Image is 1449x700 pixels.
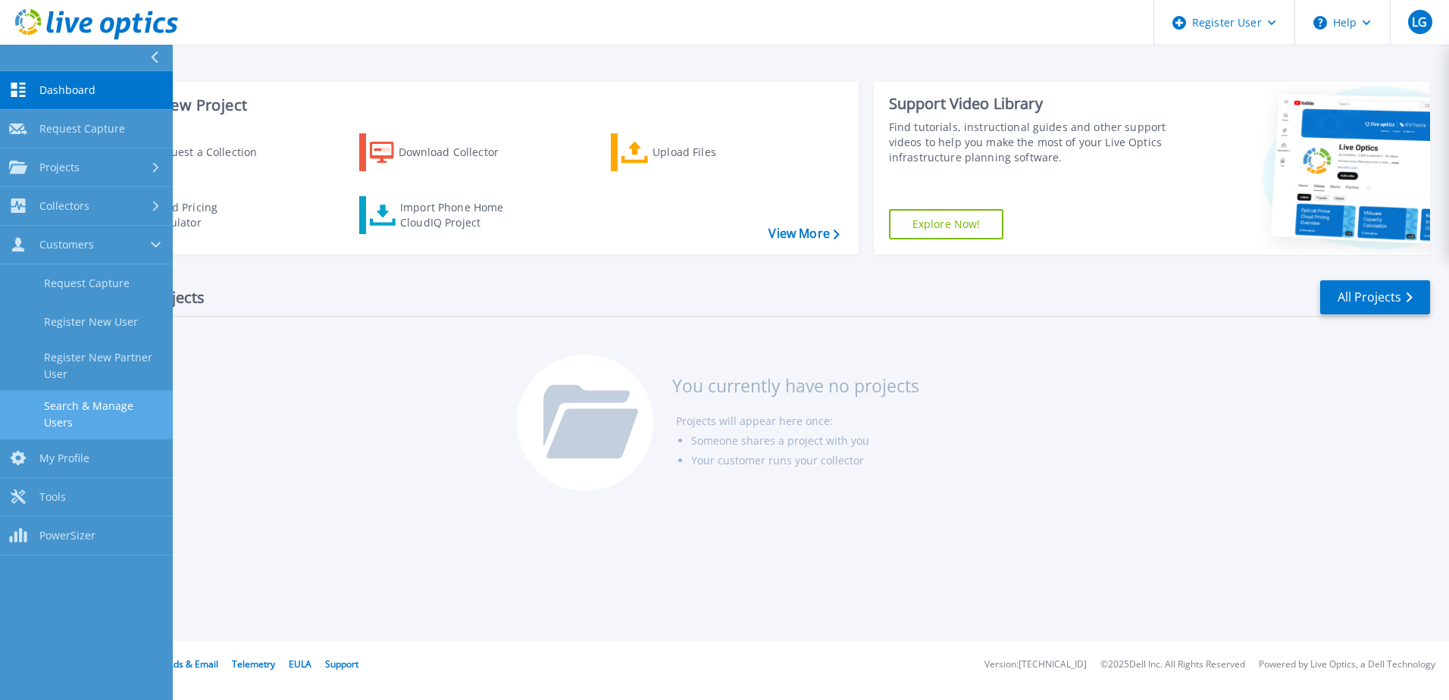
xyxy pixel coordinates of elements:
[611,133,780,171] a: Upload Files
[889,120,1172,165] div: Find tutorials, instructional guides and other support videos to help you make the most of your L...
[108,196,277,234] a: Cloud Pricing Calculator
[325,658,358,670] a: Support
[653,137,774,167] div: Upload Files
[400,200,518,230] div: Import Phone Home CloudIQ Project
[39,452,89,465] span: My Profile
[889,209,1004,239] a: Explore Now!
[39,122,125,136] span: Request Capture
[889,94,1172,114] div: Support Video Library
[1412,16,1427,28] span: LG
[399,137,520,167] div: Download Collector
[1320,280,1430,314] a: All Projects
[39,161,80,174] span: Projects
[232,658,275,670] a: Telemetry
[676,411,919,431] li: Projects will appear here once:
[691,451,919,470] li: Your customer runs your collector
[167,658,218,670] a: Ads & Email
[289,658,311,670] a: EULA
[39,199,89,213] span: Collectors
[984,660,1087,670] li: Version: [TECHNICAL_ID]
[151,137,272,167] div: Request a Collection
[39,529,95,542] span: PowerSizer
[149,200,270,230] div: Cloud Pricing Calculator
[1100,660,1245,670] li: © 2025 Dell Inc. All Rights Reserved
[672,377,919,394] h3: You currently have no projects
[39,490,66,504] span: Tools
[1259,660,1435,670] li: Powered by Live Optics, a Dell Technology
[39,83,95,97] span: Dashboard
[768,227,839,241] a: View More
[39,238,94,252] span: Customers
[691,431,919,451] li: Someone shares a project with you
[108,97,839,114] h3: Start a New Project
[108,133,277,171] a: Request a Collection
[359,133,528,171] a: Download Collector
